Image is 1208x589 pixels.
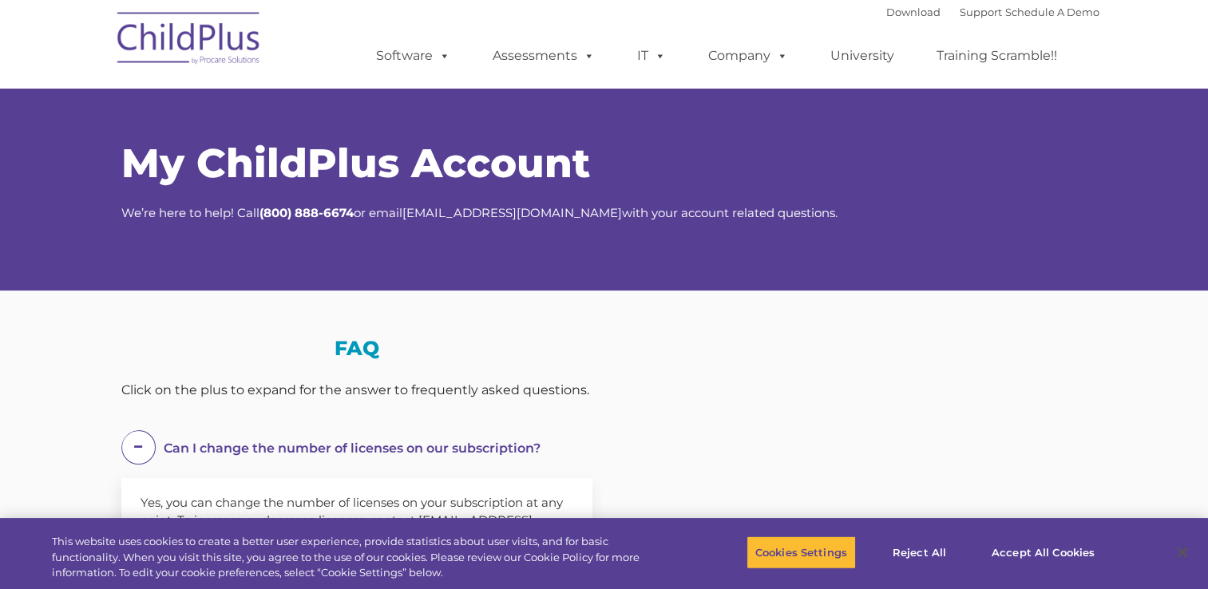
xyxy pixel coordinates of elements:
a: [EMAIL_ADDRESS][DOMAIN_NAME] [402,205,622,220]
button: Reject All [869,536,969,569]
div: This website uses cookies to create a better user experience, provide statistics about user visit... [52,534,664,581]
img: ChildPlus by Procare Solutions [109,1,269,81]
span: We’re here to help! Call or email with your account related questions. [121,205,838,220]
h3: FAQ [121,338,592,358]
a: Support [960,6,1002,18]
button: Cookies Settings [747,536,856,569]
font: | [886,6,1099,18]
div: Click on the plus to expand for the answer to frequently asked questions. [121,378,592,402]
span: My ChildPlus Account [121,139,590,188]
a: Schedule A Demo [1005,6,1099,18]
button: Accept All Cookies [983,536,1103,569]
strong: 800) 888-6674 [263,205,354,220]
a: Assessments [477,40,611,72]
span: Can I change the number of licenses on our subscription? [164,441,541,456]
a: Download [886,6,941,18]
a: Company [692,40,804,72]
strong: ( [259,205,263,220]
a: Training Scramble!! [921,40,1073,72]
button: Close [1165,535,1200,570]
a: Software [360,40,466,72]
a: University [814,40,910,72]
a: IT [621,40,682,72]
